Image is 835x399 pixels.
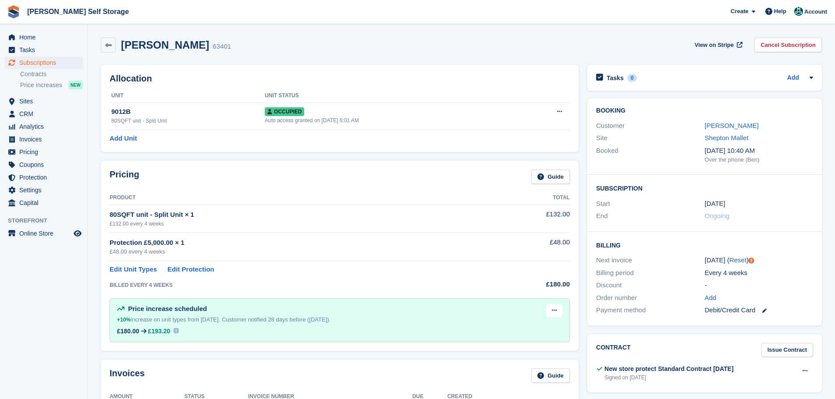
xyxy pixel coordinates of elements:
[705,122,759,129] a: [PERSON_NAME]
[596,199,704,209] div: Start
[761,343,813,357] a: Issue Contract
[4,120,83,133] a: menu
[596,240,813,249] h2: Billing
[19,146,72,158] span: Pricing
[110,238,485,248] div: Protection £5,000.00 × 1
[68,81,83,89] div: NEW
[485,279,570,290] div: £180.00
[705,212,730,219] span: Ongoing
[596,305,704,315] div: Payment method
[596,146,704,164] div: Booked
[110,134,137,144] a: Add Unit
[8,216,87,225] span: Storefront
[705,134,749,141] a: Shepton Mallet
[110,247,485,256] div: £48.00 every 4 weeks
[110,368,145,383] h2: Invoices
[705,293,717,303] a: Add
[705,155,813,164] div: Over the phone (Ben)
[787,73,799,83] a: Add
[747,257,755,265] div: Tooltip anchor
[604,374,734,381] div: Signed on [DATE]
[19,108,72,120] span: CRM
[24,4,132,19] a: [PERSON_NAME] Self Storage
[705,199,725,209] time: 2024-12-06 00:00:00 UTC
[174,328,179,333] img: icon-info-931a05b42745ab749e9cb3f8fd5492de83d1ef71f8849c2817883450ef4d471b.svg
[754,38,822,52] a: Cancel Subscription
[19,44,72,56] span: Tasks
[4,227,83,240] a: menu
[691,38,744,52] a: View on Stripe
[19,95,72,107] span: Sites
[794,7,803,16] img: Jenna Kennedy
[19,184,72,196] span: Settings
[117,316,220,323] span: increase on unit types from [DATE].
[695,41,734,49] span: View on Stripe
[20,70,83,78] a: Contracts
[596,255,704,265] div: Next invoice
[222,316,330,323] span: Customer notified 28 days before ([DATE]).
[731,7,748,16] span: Create
[4,171,83,184] a: menu
[110,281,485,289] div: BILLED EVERY 4 WEEKS
[121,39,209,51] h2: [PERSON_NAME]
[128,305,207,312] span: Price increase scheduled
[4,108,83,120] a: menu
[4,197,83,209] a: menu
[4,95,83,107] a: menu
[705,305,813,315] div: Debit/Credit Card
[531,368,570,383] a: Guide
[167,265,214,275] a: Edit Protection
[110,74,570,84] h2: Allocation
[729,256,746,264] a: Reset
[596,293,704,303] div: Order number
[110,265,157,275] a: Edit Unit Types
[19,227,72,240] span: Online Store
[110,89,265,103] th: Unit
[705,146,813,156] div: [DATE] 10:40 AM
[4,159,83,171] a: menu
[596,121,704,131] div: Customer
[265,107,304,116] span: Occupied
[705,255,813,265] div: [DATE] ( )
[110,210,485,220] div: 80SQFT unit - Split Unit × 1
[20,80,83,90] a: Price increases NEW
[19,133,72,145] span: Invoices
[4,44,83,56] a: menu
[4,184,83,196] a: menu
[20,81,62,89] span: Price increases
[596,107,813,114] h2: Booking
[596,184,813,192] h2: Subscription
[110,169,139,184] h2: Pricing
[607,74,624,82] h2: Tasks
[485,233,570,261] td: £48.00
[4,56,83,69] a: menu
[111,107,265,117] div: 9012B
[804,7,827,16] span: Account
[531,169,570,184] a: Guide
[19,171,72,184] span: Protection
[19,31,72,43] span: Home
[19,197,72,209] span: Capital
[596,343,631,357] h2: Contract
[774,7,786,16] span: Help
[265,117,520,124] div: Auto access granted on [DATE] 6:01 AM
[4,31,83,43] a: menu
[110,220,485,228] div: £132.00 every 4 weeks
[148,328,171,335] span: £193.20
[596,268,704,278] div: Billing period
[19,56,72,69] span: Subscriptions
[19,120,72,133] span: Analytics
[627,74,637,82] div: 0
[4,146,83,158] a: menu
[265,89,520,103] th: Unit Status
[213,42,231,52] div: 63401
[72,228,83,239] a: Preview store
[705,268,813,278] div: Every 4 weeks
[111,117,265,125] div: 80SQFT unit - Split Unit
[117,328,139,335] div: £180.00
[4,133,83,145] a: menu
[485,191,570,205] th: Total
[117,315,131,324] div: +10%
[110,191,485,205] th: Product
[596,280,704,290] div: Discount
